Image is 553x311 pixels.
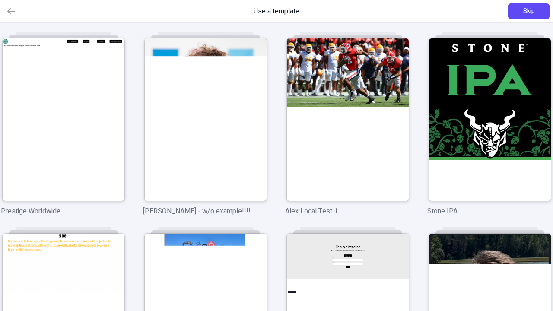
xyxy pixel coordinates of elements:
p: Prestige Worldwide [1,206,126,216]
span: Use a template [254,6,299,16]
button: Skip [508,3,550,19]
p: [PERSON_NAME] - w/o example!!!! [143,206,268,216]
p: Alex Local Test 1 [285,206,410,216]
span: Skip [523,6,535,16]
p: Stone IPA [427,206,552,216]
